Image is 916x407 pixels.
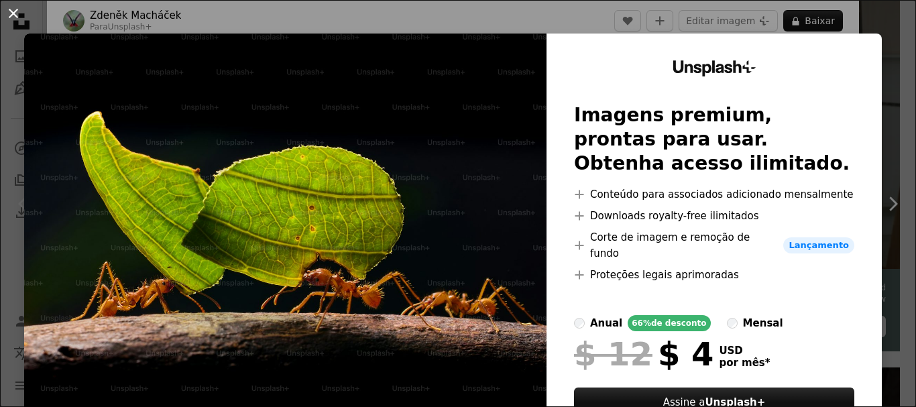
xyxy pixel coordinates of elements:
[727,318,738,329] input: mensal
[574,208,854,224] li: Downloads royalty-free ilimitados
[783,237,854,253] span: Lançamento
[743,315,783,331] div: mensal
[574,337,713,371] div: $ 4
[719,345,770,357] span: USD
[574,318,585,329] input: anual66%de desconto
[574,337,652,371] span: $ 12
[574,103,854,176] h2: Imagens premium, prontas para usar. Obtenha acesso ilimitado.
[590,315,622,331] div: anual
[628,315,710,331] div: 66% de desconto
[719,357,770,369] span: por mês *
[574,229,854,261] li: Corte de imagem e remoção de fundo
[574,186,854,202] li: Conteúdo para associados adicionado mensalmente
[574,267,854,283] li: Proteções legais aprimoradas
